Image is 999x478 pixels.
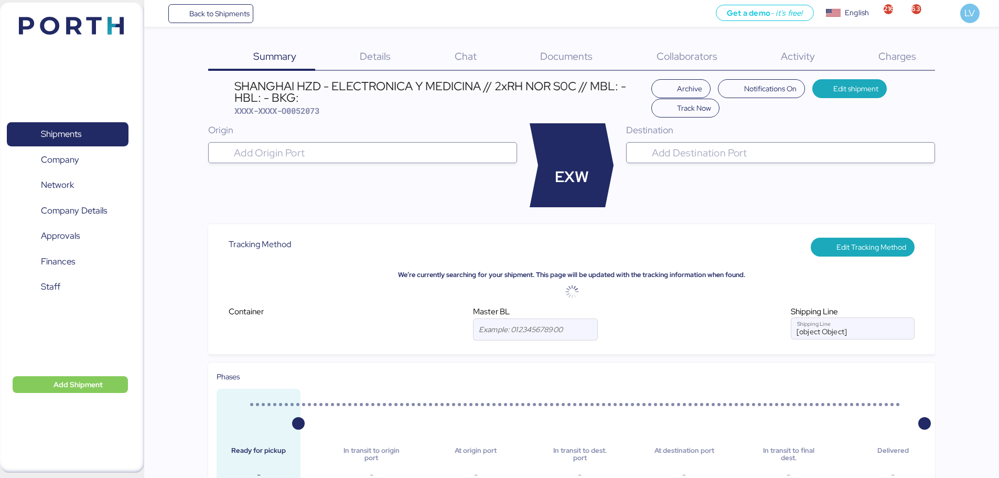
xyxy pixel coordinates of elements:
a: Finances [7,249,128,273]
input: Add Destination Port [650,146,930,159]
div: At origin port [442,447,509,462]
span: Tracking Method [229,238,291,251]
span: LV [964,6,975,20]
div: In transit to dest. port [546,447,614,462]
a: Back to Shipments [168,4,254,23]
span: Chat [455,49,477,63]
input: Example: 012345678900 [474,319,597,340]
div: Origin [208,123,517,137]
span: Summary [253,49,296,63]
span: Shipments [41,126,81,142]
span: Collaborators [657,49,717,63]
div: In transit to origin port [338,447,405,462]
a: Company Details [7,198,128,222]
div: Delivered [860,447,927,462]
div: We’re currently searching for your shipment. This page will be updated with the tracking informat... [215,263,928,286]
span: Details [360,49,391,63]
button: Menu [151,5,168,23]
button: Archive [651,79,711,98]
input: Shipping Line [791,318,915,339]
button: Add Shipment [13,376,128,393]
div: Destination [626,123,935,137]
div: English [845,7,869,18]
span: Activity [781,49,815,63]
span: Master BL [473,306,510,317]
div: SHANGHAI HZD - ELECTRONICA Y MEDICINA // 2xRH NOR S0C // MBL: - HBL: - BKG: [234,80,646,104]
span: EXW [555,166,589,188]
span: Company [41,152,79,167]
button: Track Now [651,99,720,118]
a: Network [7,173,128,197]
span: Edit Tracking Method [836,241,906,253]
button: Notifications On [718,79,805,98]
span: Charges [878,49,916,63]
span: Back to Shipments [189,7,250,20]
a: Shipments [7,122,128,146]
span: Network [41,177,74,193]
a: Company [7,147,128,172]
input: Add Origin Port [232,146,512,159]
span: Approvals [41,228,80,243]
div: Shipping Line [791,305,915,317]
button: Edit shipment [812,79,887,98]
span: Company Details [41,203,107,218]
div: Ready for pickup [225,447,292,462]
div: In transit to final dest. [755,447,822,462]
span: Container [229,306,264,317]
span: Edit shipment [833,82,878,95]
span: Add Shipment [53,378,103,391]
a: Staff [7,275,128,299]
div: Phases [217,371,927,383]
span: Archive [677,82,702,95]
span: Finances [41,254,75,269]
button: Edit Tracking Method [811,238,915,257]
span: Staff [41,279,60,294]
span: Documents [540,49,593,63]
span: Track Now [677,102,711,114]
span: XXXX-XXXX-O0052073 [234,105,319,116]
div: At destination port [651,447,718,462]
span: Notifications On [744,82,797,95]
a: Approvals [7,224,128,248]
